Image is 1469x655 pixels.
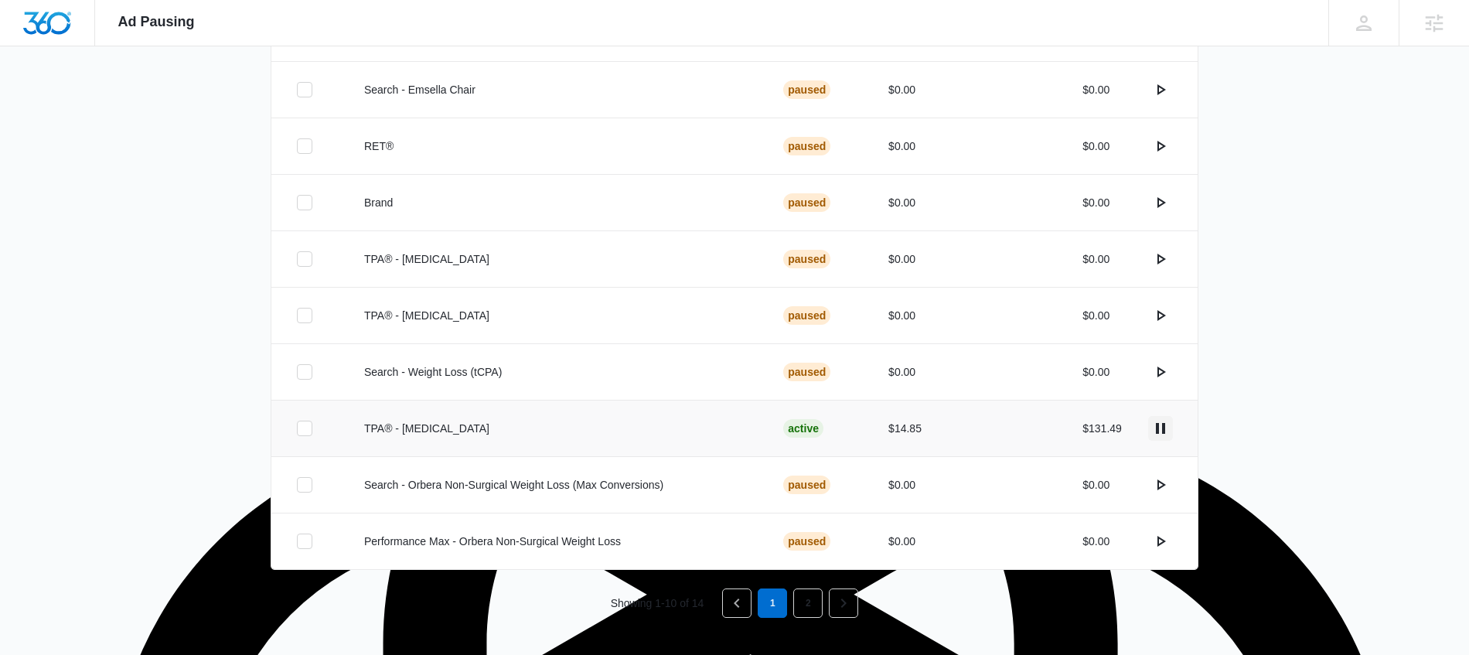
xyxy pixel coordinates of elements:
p: Search - Weight Loss (tCPA) [364,364,746,380]
button: actions.activate [1148,77,1173,102]
div: Paused [783,80,830,99]
button: actions.activate [1148,190,1173,215]
p: TPA® - [MEDICAL_DATA] [364,251,746,268]
div: Paused [783,250,830,268]
button: actions.activate [1148,303,1173,328]
p: Showing 1-10 of 14 [611,595,704,612]
p: $0.00 [1082,195,1109,211]
button: actions.activate [1148,529,1173,554]
div: Paused [783,137,830,155]
p: $0.00 [1082,308,1109,324]
span: Ad Pausing [118,14,195,30]
p: TPA® - [MEDICAL_DATA] [364,421,746,437]
p: $0.00 [888,534,1045,550]
button: actions.pause [1148,416,1173,441]
button: actions.activate [1148,247,1173,271]
p: $0.00 [888,82,1045,98]
p: $0.00 [888,308,1045,324]
p: Performance Max - Orbera Non-Surgical Weight Loss [364,534,746,550]
p: $0.00 [1082,138,1109,155]
p: $0.00 [1082,364,1109,380]
a: Page 2 [793,588,823,618]
em: 1 [758,588,787,618]
p: TPA® - [MEDICAL_DATA] [364,308,746,324]
div: Paused [783,193,830,212]
p: $14.85 [888,421,1045,437]
p: Search - Orbera Non-Surgical Weight Loss (Max Conversions) [364,477,746,493]
p: Search - Emsella Chair [364,82,746,98]
p: $0.00 [888,251,1045,268]
p: Brand [364,195,746,211]
div: Paused [783,476,830,494]
p: $0.00 [888,138,1045,155]
p: $0.00 [1082,477,1109,493]
p: $0.00 [888,195,1045,211]
p: $0.00 [888,364,1045,380]
button: actions.activate [1148,134,1173,159]
div: Active [783,419,823,438]
p: $131.49 [1082,421,1122,437]
div: Paused [783,306,830,325]
div: Paused [783,532,830,551]
button: actions.activate [1148,472,1173,497]
p: $0.00 [1082,534,1109,550]
a: Next Page [829,588,858,618]
nav: Pagination [722,588,858,618]
p: $0.00 [1082,251,1109,268]
p: RET® [364,138,746,155]
button: actions.activate [1148,360,1173,384]
p: $0.00 [888,477,1045,493]
p: $0.00 [1082,82,1109,98]
div: Paused [783,363,830,381]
